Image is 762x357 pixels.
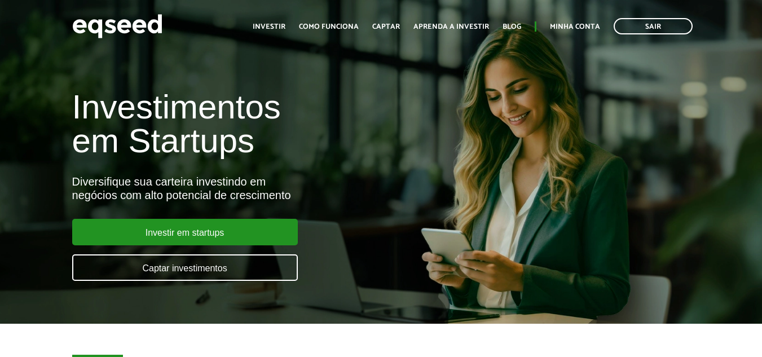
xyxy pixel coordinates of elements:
div: Diversifique sua carteira investindo em negócios com alto potencial de crescimento [72,175,437,202]
a: Blog [503,23,521,30]
a: Sair [614,18,693,34]
h1: Investimentos em Startups [72,90,437,158]
a: Investir [253,23,285,30]
a: Como funciona [299,23,359,30]
a: Captar [372,23,400,30]
a: Aprenda a investir [413,23,489,30]
a: Investir em startups [72,219,298,245]
a: Minha conta [550,23,600,30]
img: EqSeed [72,11,162,41]
a: Captar investimentos [72,254,298,281]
